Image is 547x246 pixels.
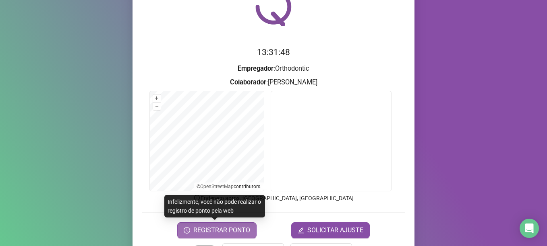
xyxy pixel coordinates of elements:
h3: : [PERSON_NAME] [142,77,405,88]
div: Open Intercom Messenger [520,219,539,238]
button: – [153,102,161,110]
h3: : Orthodontic [142,64,405,74]
p: Endereço aprox. : [GEOGRAPHIC_DATA], [GEOGRAPHIC_DATA] [142,194,405,203]
strong: Empregador [238,65,273,72]
span: edit [298,227,304,234]
div: Infelizmente, você não pode realizar o registro de ponto pela web [164,195,265,217]
span: REGISTRAR PONTO [193,225,250,235]
strong: Colaborador [230,78,266,86]
li: © contributors. [197,184,261,189]
span: SOLICITAR AJUSTE [307,225,363,235]
button: editSOLICITAR AJUSTE [291,222,370,238]
span: info-circle [193,194,201,201]
button: REGISTRAR PONTO [177,222,257,238]
span: clock-circle [184,227,190,234]
time: 13:31:48 [257,47,290,57]
a: OpenStreetMap [200,184,234,189]
button: + [153,94,161,102]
